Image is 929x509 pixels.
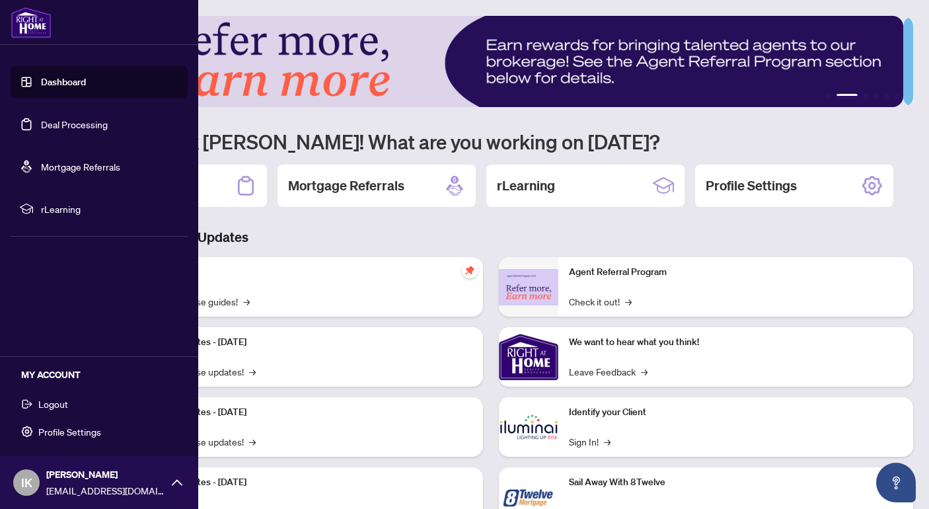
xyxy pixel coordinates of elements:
[499,269,558,305] img: Agent Referral Program
[38,393,68,414] span: Logout
[41,202,178,216] span: rLearning
[604,434,611,449] span: →
[863,94,868,99] button: 3
[895,94,900,99] button: 6
[569,405,903,420] p: Identify your Client
[826,94,831,99] button: 1
[641,364,648,379] span: →
[497,176,555,195] h2: rLearning
[249,434,256,449] span: →
[243,294,250,309] span: →
[139,335,472,350] p: Platform Updates - [DATE]
[569,364,648,379] a: Leave Feedback→
[46,467,165,482] span: [PERSON_NAME]
[462,262,478,278] span: pushpin
[876,463,916,502] button: Open asap
[288,176,404,195] h2: Mortgage Referrals
[499,397,558,457] img: Identify your Client
[569,335,903,350] p: We want to hear what you think!
[69,16,903,107] img: Slide 1
[139,475,472,490] p: Platform Updates - [DATE]
[41,76,86,88] a: Dashboard
[884,94,889,99] button: 5
[21,473,32,492] span: IK
[569,265,903,280] p: Agent Referral Program
[249,364,256,379] span: →
[69,129,913,154] h1: Welcome back [PERSON_NAME]! What are you working on [DATE]?
[569,294,632,309] a: Check it out!→
[11,7,52,38] img: logo
[69,228,913,247] h3: Brokerage & Industry Updates
[569,434,611,449] a: Sign In!→
[21,368,188,382] h5: MY ACCOUNT
[569,475,903,490] p: Sail Away With 8Twelve
[41,118,108,130] a: Deal Processing
[499,327,558,387] img: We want to hear what you think!
[139,265,472,280] p: Self-Help
[46,483,165,498] span: [EMAIL_ADDRESS][DOMAIN_NAME]
[139,405,472,420] p: Platform Updates - [DATE]
[11,420,188,443] button: Profile Settings
[836,94,858,99] button: 2
[38,421,101,442] span: Profile Settings
[706,176,797,195] h2: Profile Settings
[873,94,879,99] button: 4
[41,161,120,173] a: Mortgage Referrals
[625,294,632,309] span: →
[11,393,188,415] button: Logout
